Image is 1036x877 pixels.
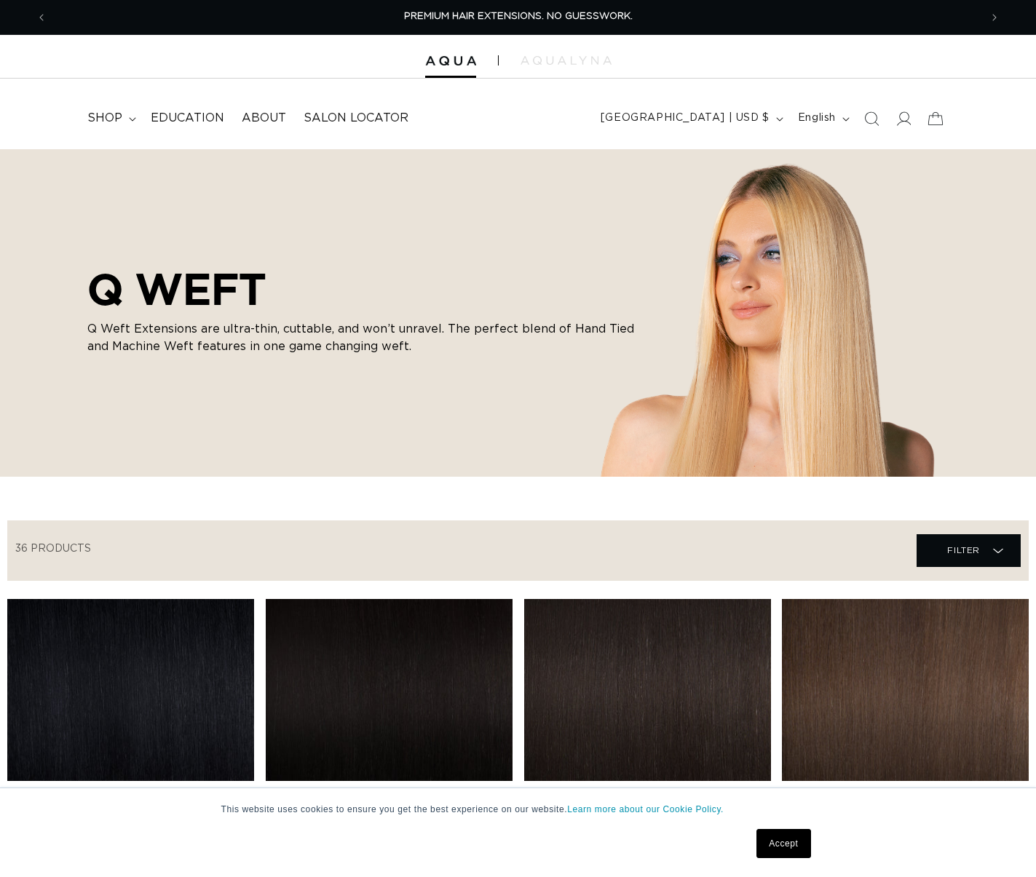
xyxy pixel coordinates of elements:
summary: shop [79,102,142,135]
a: Accept [756,829,810,858]
span: Filter [947,536,980,564]
button: English [789,105,855,132]
img: Aqua Hair Extensions [425,56,476,66]
span: Salon Locator [304,111,408,126]
a: Education [142,102,233,135]
img: aqualyna.com [521,56,612,65]
summary: Search [855,103,887,135]
p: Q Weft Extensions are ultra-thin, cuttable, and won’t unravel. The perfect blend of Hand Tied and... [87,320,641,355]
summary: Filter [917,534,1021,567]
button: Next announcement [978,4,1011,31]
button: [GEOGRAPHIC_DATA] | USD $ [592,105,789,132]
a: About [233,102,295,135]
h2: Q WEFT [87,263,641,314]
span: shop [87,111,122,126]
span: Education [151,111,224,126]
span: PREMIUM HAIR EXTENSIONS. NO GUESSWORK. [404,12,633,21]
span: [GEOGRAPHIC_DATA] | USD $ [601,111,770,126]
p: This website uses cookies to ensure you get the best experience on our website. [221,803,815,816]
a: Learn more about our Cookie Policy. [567,804,724,814]
span: 36 products [15,544,91,554]
button: Previous announcement [25,4,58,31]
span: About [242,111,286,126]
span: English [798,111,836,126]
a: Salon Locator [295,102,417,135]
